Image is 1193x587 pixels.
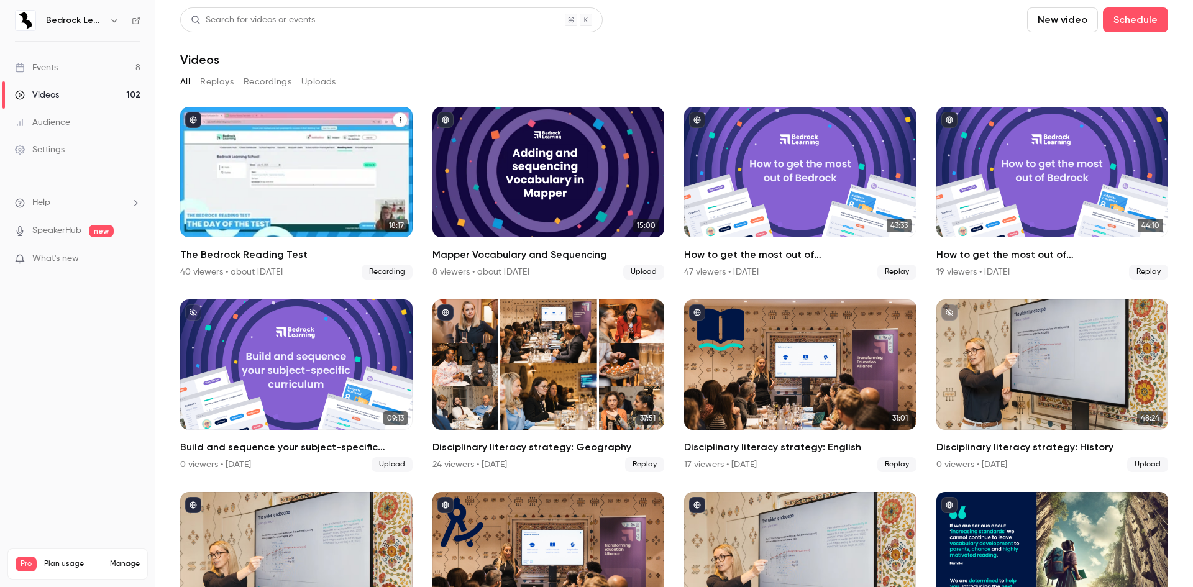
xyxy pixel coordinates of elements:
[1027,7,1098,32] button: New video
[889,411,912,425] span: 31:01
[625,457,664,472] span: Replay
[684,107,916,280] li: How to get the most out of Bedrock next academic year
[684,299,916,472] a: 31:01Disciplinary literacy strategy: English17 viewers • [DATE]Replay
[46,14,104,27] h6: Bedrock Learning
[180,52,219,67] h1: Videos
[244,72,291,92] button: Recordings
[1138,219,1163,232] span: 44:10
[180,440,413,455] h2: Build and sequence your subject-specific curriculum
[636,411,659,425] span: 37:51
[684,458,757,471] div: 17 viewers • [DATE]
[432,107,665,280] a: 15:00Mapper Vocabulary and Sequencing8 viewers • about [DATE]Upload
[877,457,916,472] span: Replay
[936,440,1169,455] h2: Disciplinary literacy strategy: History
[684,107,916,280] a: 43:33How to get the most out of [GEOGRAPHIC_DATA] next academic year47 viewers • [DATE]Replay
[44,559,103,569] span: Plan usage
[185,497,201,513] button: published
[191,14,315,27] div: Search for videos or events
[887,219,912,232] span: 43:33
[1137,411,1163,425] span: 48:24
[15,143,65,156] div: Settings
[180,266,283,278] div: 40 viewers • about [DATE]
[180,299,413,472] li: Build and sequence your subject-specific curriculum
[1129,265,1168,280] span: Replay
[185,304,201,321] button: unpublished
[16,11,35,30] img: Bedrock Learning
[15,116,70,129] div: Audience
[623,265,664,280] span: Upload
[432,266,529,278] div: 8 viewers • about [DATE]
[432,107,665,280] li: Mapper Vocabulary and Sequencing
[941,304,958,321] button: unpublished
[180,7,1168,580] section: Videos
[432,247,665,262] h2: Mapper Vocabulary and Sequencing
[32,224,81,237] a: SpeakerHub
[941,497,958,513] button: published
[432,458,507,471] div: 24 viewers • [DATE]
[15,89,59,101] div: Videos
[689,497,705,513] button: published
[110,559,140,569] a: Manage
[432,440,665,455] h2: Disciplinary literacy strategy: Geography
[936,247,1169,262] h2: How to get the most out of [GEOGRAPHIC_DATA] next academic year
[936,458,1007,471] div: 0 viewers • [DATE]
[936,299,1169,472] li: Disciplinary literacy strategy: History
[432,299,665,472] a: 37:51Disciplinary literacy strategy: Geography24 viewers • [DATE]Replay
[383,411,408,425] span: 09:13
[16,557,37,571] span: Pro
[180,299,413,472] a: 09:13Build and sequence your subject-specific curriculum0 viewers • [DATE]Upload
[936,107,1169,280] li: How to get the most out of Bedrock next academic year
[684,266,759,278] div: 47 viewers • [DATE]
[633,219,659,232] span: 15:00
[89,225,114,237] span: new
[684,247,916,262] h2: How to get the most out of [GEOGRAPHIC_DATA] next academic year
[301,72,336,92] button: Uploads
[689,304,705,321] button: published
[32,196,50,209] span: Help
[185,112,201,128] button: published
[180,107,413,280] a: 18:17The Bedrock Reading Test40 viewers • about [DATE]Recording
[1127,457,1168,472] span: Upload
[1103,7,1168,32] button: Schedule
[362,265,413,280] span: Recording
[432,299,665,472] li: Disciplinary literacy strategy: Geography
[936,107,1169,280] a: 44:10How to get the most out of [GEOGRAPHIC_DATA] next academic year19 viewers • [DATE]Replay
[200,72,234,92] button: Replays
[437,497,454,513] button: published
[180,72,190,92] button: All
[180,247,413,262] h2: The Bedrock Reading Test
[126,253,140,265] iframe: Noticeable Trigger
[372,457,413,472] span: Upload
[684,299,916,472] li: Disciplinary literacy strategy: English
[936,266,1010,278] div: 19 viewers • [DATE]
[385,219,408,232] span: 18:17
[684,440,916,455] h2: Disciplinary literacy strategy: English
[941,112,958,128] button: published
[15,61,58,74] div: Events
[936,299,1169,472] a: 48:24Disciplinary literacy strategy: History0 viewers • [DATE]Upload
[689,112,705,128] button: published
[32,252,79,265] span: What's new
[877,265,916,280] span: Replay
[437,304,454,321] button: published
[437,112,454,128] button: published
[15,196,140,209] li: help-dropdown-opener
[180,458,251,471] div: 0 viewers • [DATE]
[180,107,413,280] li: The Bedrock Reading Test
